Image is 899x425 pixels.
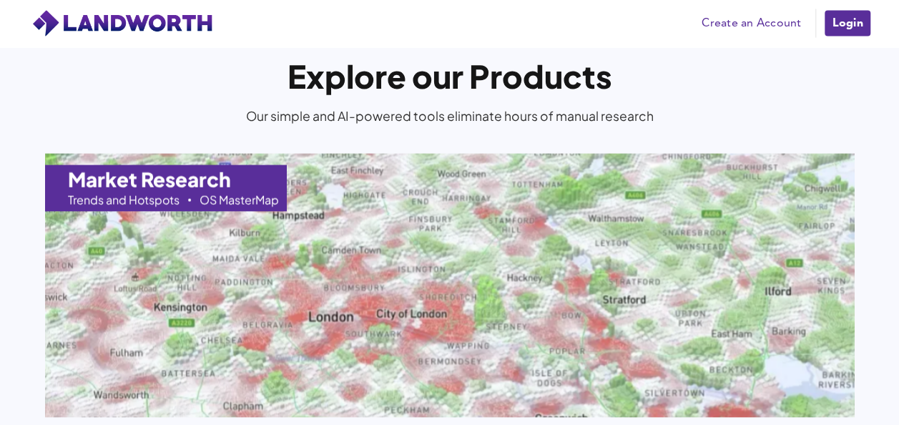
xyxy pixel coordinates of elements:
[68,170,231,190] h1: Market Research
[68,195,180,206] div: Trends and Hotspots
[694,13,808,34] a: Create an Account
[45,154,854,419] a: Market ResearchTrends and HotspotsOS MasterMap
[823,9,871,38] a: Login
[241,107,658,154] div: Our simple and AI-powered tools eliminate hours of manual research
[287,31,611,92] h1: Explore our Products
[200,195,279,206] div: OS MasterMap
